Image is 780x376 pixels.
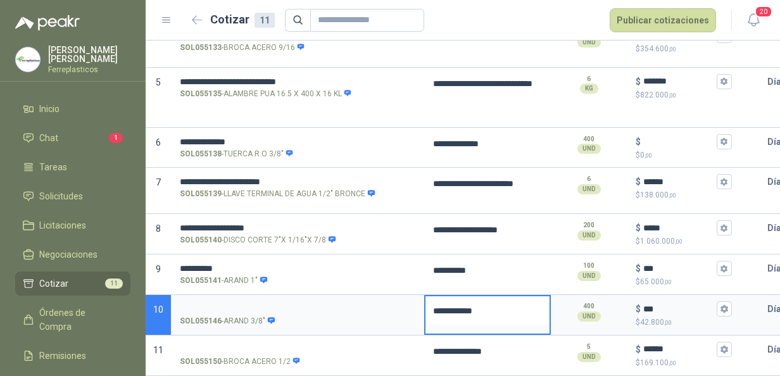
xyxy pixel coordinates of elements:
span: ,00 [675,238,682,245]
img: Logo peakr [15,15,80,30]
span: Inicio [39,102,60,116]
input: SOL055141-ARAND 1" [180,264,415,273]
div: UND [577,37,601,47]
p: $ [636,175,641,189]
span: Órdenes de Compra [39,306,118,334]
input: SOL055139-LLAVE TERMINAL DE AGUA 1/2" BRONCE [180,177,415,187]
button: $$42.800,00 [717,301,732,316]
p: $ [636,276,732,288]
p: - LLAVE TERMINAL DE AGUA 1/2" BRONCE [180,188,375,200]
p: $ [636,342,641,356]
span: 6 [156,137,161,147]
span: Chat [39,131,58,145]
span: 65.000 [640,277,672,286]
strong: SOL055146 [180,315,222,327]
strong: SOL055138 [180,148,222,160]
div: UND [577,184,601,194]
strong: SOL055140 [180,234,222,246]
p: [PERSON_NAME] [PERSON_NAME] [48,46,130,63]
span: ,00 [669,92,676,99]
span: 0 [640,151,652,160]
strong: SOL055133 [180,42,222,54]
p: Ferreplasticos [48,66,130,73]
p: $ [636,357,732,369]
input: SOL055150-BROCA ACERO 1/2 [180,345,415,354]
img: Company Logo [16,47,40,72]
span: 11 [153,345,163,355]
strong: SOL055139 [180,188,222,200]
a: Tareas [15,155,130,179]
span: Negociaciones [39,248,97,261]
div: UND [577,144,601,154]
input: SOL055138-TUERCA R.O 3/8" [180,137,415,147]
span: 10 [153,304,163,315]
span: 7 [156,177,161,187]
p: - BROCA ACERO 9/16 [180,42,305,54]
p: - ARAND 3/8" [180,315,275,327]
p: 6 [587,174,591,184]
button: $$65.000,00 [717,261,732,276]
button: $$138.000,00 [717,174,732,189]
p: $ [636,316,732,329]
strong: SOL055150 [180,356,222,368]
p: $ [636,149,732,161]
span: 822.000 [640,91,676,99]
p: 400 [583,301,594,311]
input: $$138.000,00 [643,177,714,187]
span: 1.060.000 [640,237,682,246]
p: - DISCO CORTE 7"X 1/16"X 7/8 [180,234,336,246]
span: ,00 [664,319,672,326]
p: $ [636,75,641,89]
p: $ [636,43,732,55]
div: UND [577,352,601,362]
div: UND [577,271,601,281]
input: $$1.060.000,00 [643,223,714,233]
p: $ [636,221,641,235]
input: $$0,00 [643,137,714,146]
a: Cotizar11 [15,272,130,296]
p: $ [636,89,732,101]
p: - ALAMBRE PUA 16.5 X 400 X 16 KL [180,88,352,100]
span: 4 [156,31,161,41]
strong: SOL055141 [180,275,222,287]
input: $$42.800,00 [643,304,714,314]
div: 11 [255,13,275,28]
span: ,00 [645,152,652,159]
p: $ [636,135,641,149]
span: Remisiones [39,349,86,363]
button: $$0,00 [717,134,732,149]
input: $$65.000,00 [643,264,714,273]
span: 42.800 [640,318,672,327]
button: $$1.060.000,00 [717,220,732,235]
a: Solicitudes [15,184,130,208]
div: KG [580,84,598,94]
p: $ [636,261,641,275]
span: ,00 [669,360,676,367]
span: 138.000 [640,191,676,199]
span: Cotizar [39,277,68,291]
span: Solicitudes [39,189,83,203]
p: 5 [587,342,591,352]
span: ,00 [669,192,676,199]
a: Órdenes de Compra [15,301,130,339]
p: - BROCA ACERO 1/2 [180,356,301,368]
p: $ [636,302,641,316]
a: Licitaciones [15,213,130,237]
input: $$822.000,00 [643,77,714,86]
p: $ [636,189,732,201]
span: 11 [105,279,123,289]
input: SOL055135-ALAMBRE PUA 16.5 X 400 X 16 KL [180,77,415,87]
p: 6 [587,74,591,84]
a: Chat1 [15,126,130,150]
input: SOL055140-DISCO CORTE 7"X 1/16"X 7/8 [180,223,415,233]
p: 200 [583,220,594,230]
span: 1 [109,133,123,143]
button: $$169.100,00 [717,342,732,357]
p: $ [636,235,732,248]
div: UND [577,230,601,241]
a: Negociaciones [15,242,130,266]
span: 5 [156,77,161,87]
button: Publicar cotizaciones [610,8,716,32]
span: Tareas [39,160,67,174]
input: SOL055146-ARAND 3/8" [180,304,415,314]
